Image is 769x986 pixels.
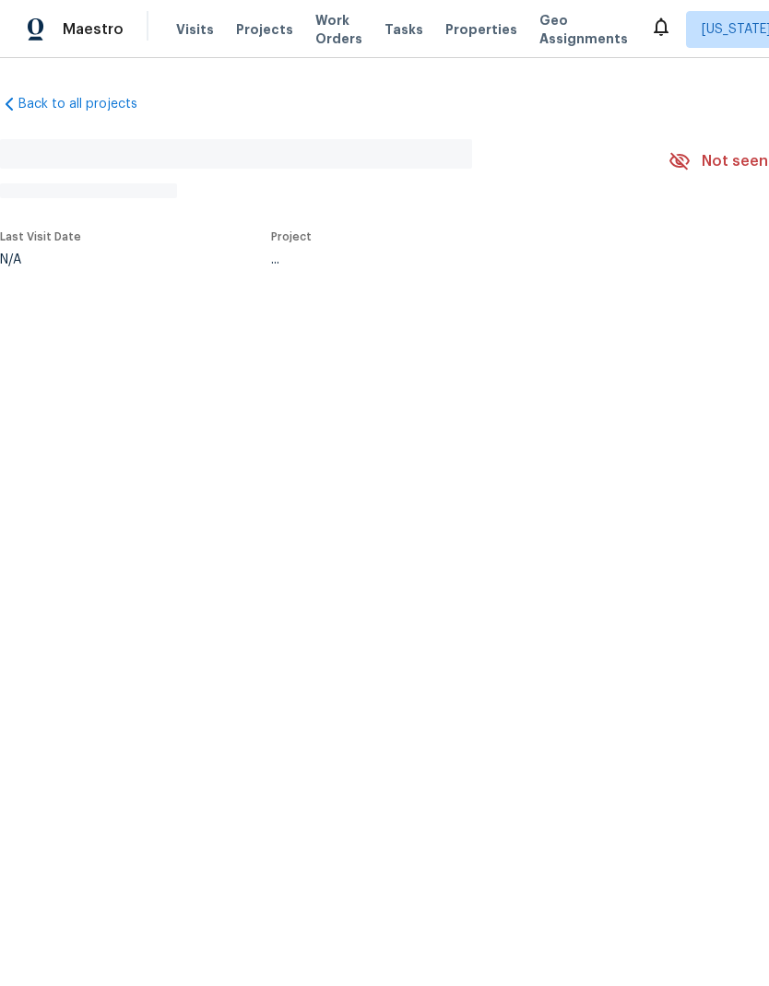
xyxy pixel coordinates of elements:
[384,23,423,36] span: Tasks
[236,20,293,39] span: Projects
[539,11,628,48] span: Geo Assignments
[63,20,124,39] span: Maestro
[445,20,517,39] span: Properties
[271,231,312,242] span: Project
[271,253,625,266] div: ...
[176,20,214,39] span: Visits
[315,11,362,48] span: Work Orders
